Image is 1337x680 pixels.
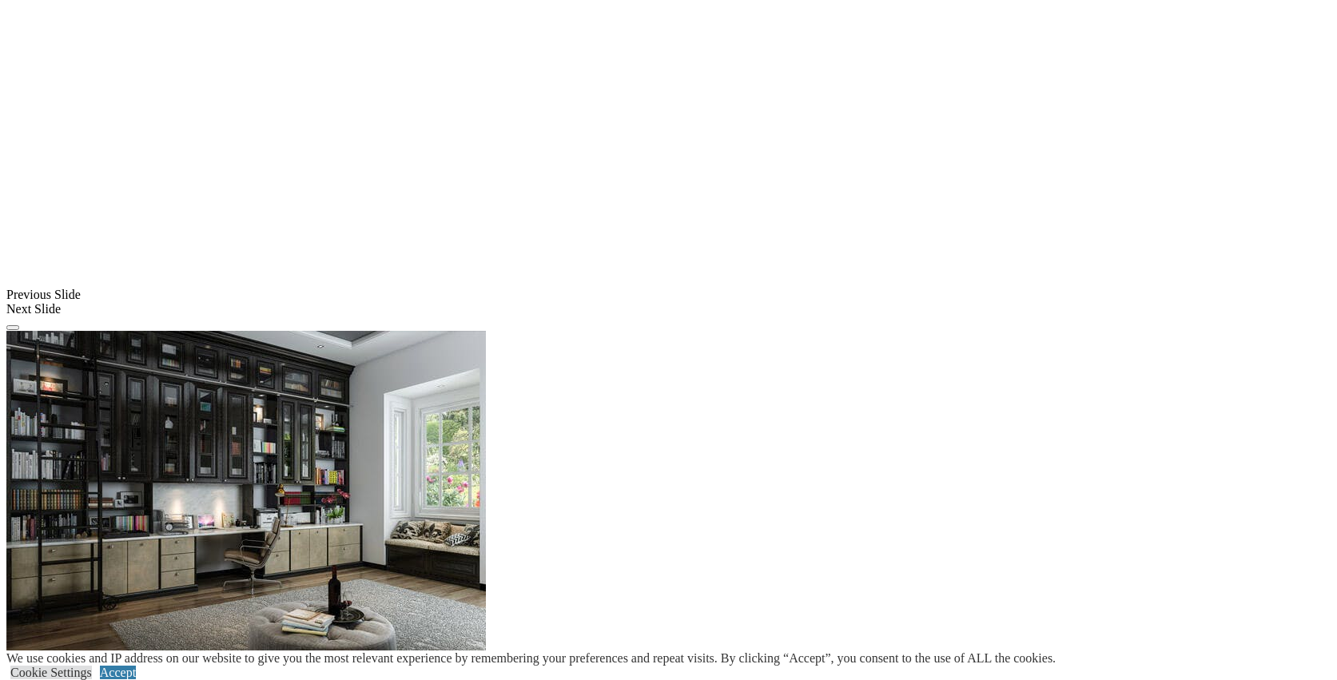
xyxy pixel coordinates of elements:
[6,331,486,650] img: Banner for mobile view
[6,288,1331,302] div: Previous Slide
[100,666,136,679] a: Accept
[6,651,1056,666] div: We use cookies and IP address on our website to give you the most relevant experience by remember...
[10,666,92,679] a: Cookie Settings
[6,302,1331,316] div: Next Slide
[6,325,19,330] button: Click here to pause slide show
